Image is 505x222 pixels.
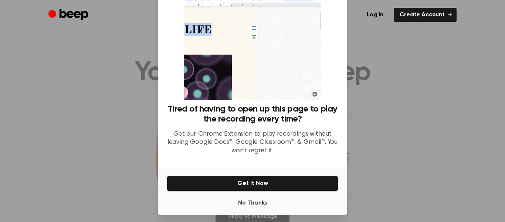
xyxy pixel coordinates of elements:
[167,130,338,155] p: Get our Chrome Extension to play recordings without leaving Google Docs™, Google Classroom™, & Gm...
[167,176,338,191] button: Get It Now
[361,8,389,22] a: Log in
[48,8,90,22] a: Beep
[167,104,338,124] h3: Tired of having to open up this page to play the recording every time?
[167,196,338,211] button: No Thanks
[394,8,457,22] a: Create Account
